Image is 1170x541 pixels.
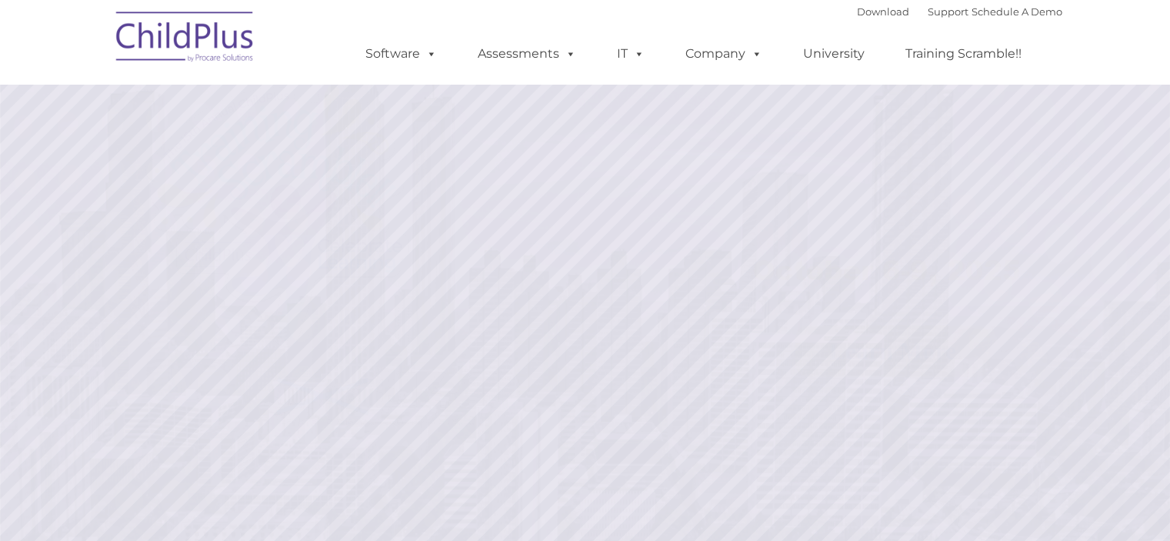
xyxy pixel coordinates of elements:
[795,326,991,377] a: Learn More
[108,1,262,78] img: ChildPlus by Procare Solutions
[350,38,452,69] a: Software
[972,5,1062,18] a: Schedule A Demo
[602,38,660,69] a: IT
[788,38,880,69] a: University
[670,38,778,69] a: Company
[857,5,909,18] a: Download
[928,5,968,18] a: Support
[890,38,1037,69] a: Training Scramble!!
[857,5,1062,18] font: |
[462,38,592,69] a: Assessments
